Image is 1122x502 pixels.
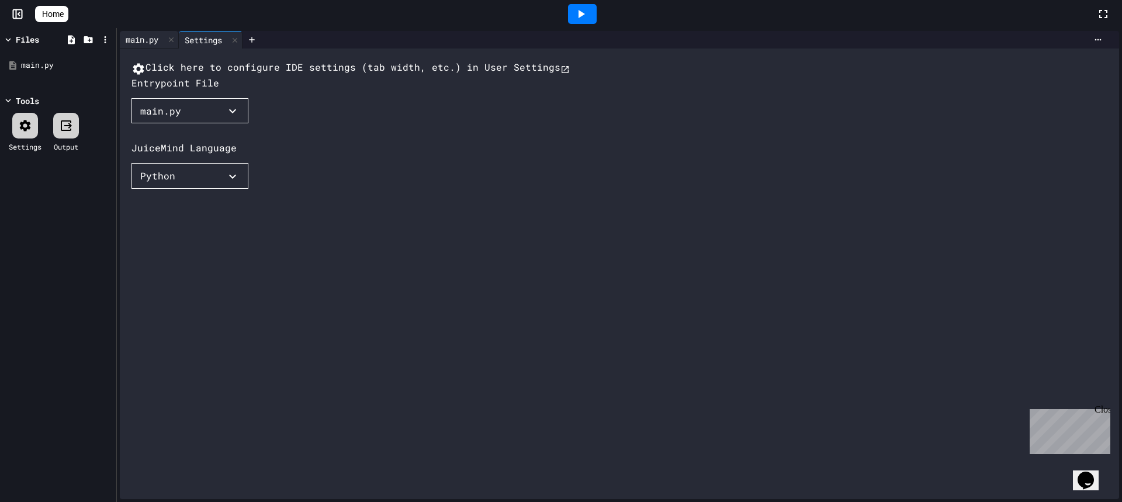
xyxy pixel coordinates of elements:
[35,6,68,22] a: Home
[179,34,228,46] div: Settings
[16,95,39,107] div: Tools
[1025,404,1110,454] iframe: chat widget
[131,163,248,189] button: Python
[54,141,78,152] div: Output
[120,31,179,49] div: main.py
[9,141,41,152] div: Settings
[131,60,570,76] button: Click here to configure IDE settings (tab width, etc.) in User Settings
[1073,455,1110,490] iframe: chat widget
[16,33,39,46] div: Files
[131,141,237,155] div: JuiceMind Language
[179,31,243,49] div: Settings
[131,76,219,90] div: Entrypoint File
[131,98,248,124] button: main.py
[5,5,81,74] div: Chat with us now!Close
[42,8,64,20] span: Home
[120,33,164,46] div: main.py
[140,104,181,118] div: main.py
[21,60,112,71] div: main.py
[140,169,175,183] div: Python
